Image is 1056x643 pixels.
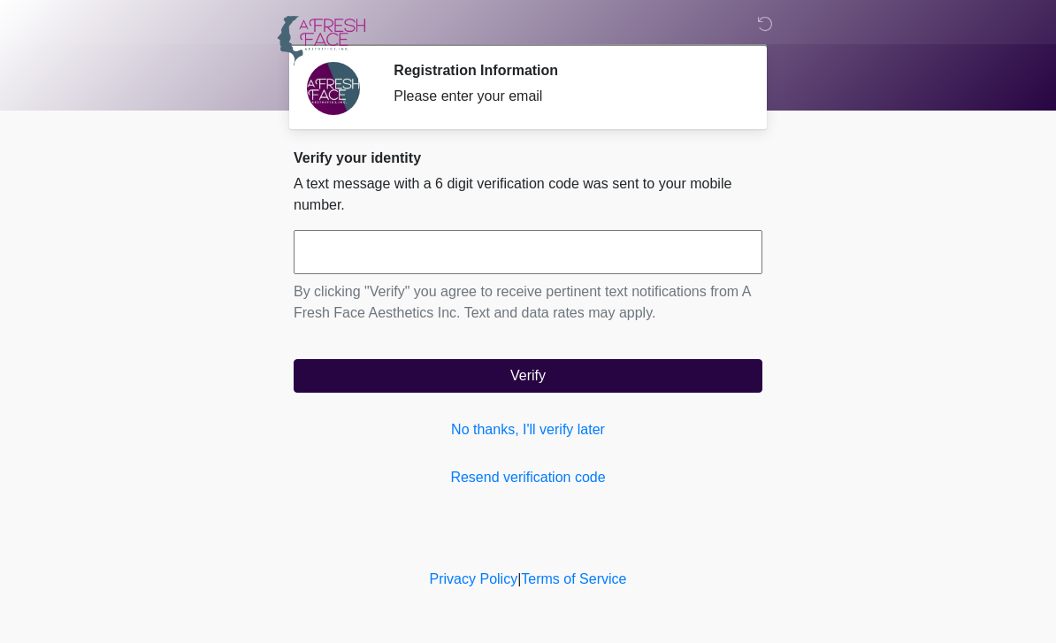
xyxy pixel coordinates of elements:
[517,571,521,586] a: |
[276,13,366,67] img: A Fresh Face Aesthetics Inc Logo
[430,571,518,586] a: Privacy Policy
[307,62,360,115] img: Agent Avatar
[294,281,762,324] p: By clicking "Verify" you agree to receive pertinent text notifications from A Fresh Face Aestheti...
[294,359,762,393] button: Verify
[294,173,762,216] p: A text message with a 6 digit verification code was sent to your mobile number.
[294,149,762,166] h2: Verify your identity
[521,571,626,586] a: Terms of Service
[294,467,762,488] a: Resend verification code
[394,86,736,107] div: Please enter your email
[294,419,762,440] a: No thanks, I'll verify later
